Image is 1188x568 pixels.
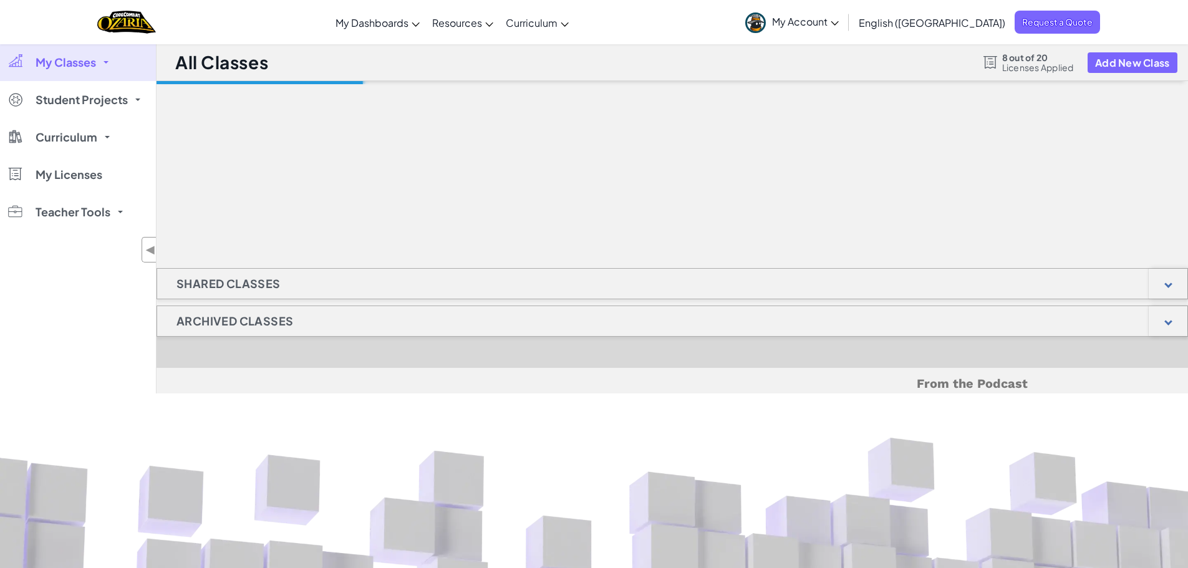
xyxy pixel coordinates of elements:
h1: Archived Classes [157,306,312,337]
a: Request a Quote [1015,11,1100,34]
span: Curriculum [36,132,97,143]
a: English ([GEOGRAPHIC_DATA]) [852,6,1012,39]
span: 8 out of 20 [1002,52,1074,62]
a: My Account [739,2,845,42]
h5: From the Podcast [317,374,1028,393]
a: Resources [426,6,500,39]
span: Teacher Tools [36,206,110,218]
a: My Dashboards [329,6,426,39]
span: English ([GEOGRAPHIC_DATA]) [859,16,1005,29]
h1: Shared Classes [157,268,300,299]
span: My Account [772,15,839,28]
span: My Dashboards [336,16,408,29]
span: Student Projects [36,94,128,105]
a: Ozaria by CodeCombat logo [97,9,155,35]
span: Curriculum [506,16,558,29]
a: Curriculum [500,6,575,39]
span: Licenses Applied [1002,62,1074,72]
img: avatar [745,12,766,33]
button: Add New Class [1088,52,1177,73]
span: My Classes [36,57,96,68]
span: Resources [432,16,482,29]
img: Home [97,9,155,35]
span: My Licenses [36,169,102,180]
h1: All Classes [175,51,268,74]
span: ◀ [145,241,156,259]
